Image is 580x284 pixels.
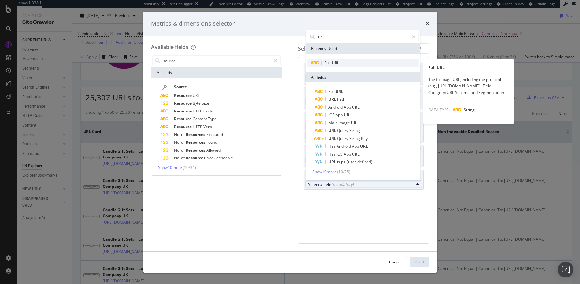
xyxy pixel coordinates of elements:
div: Recently Used [306,43,420,54]
span: Android [337,143,352,149]
span: Found [206,140,217,145]
div: The full page URL, including the protocol (e.g., [URL][DOMAIN_NAME]). Field Category: URL Scheme ... [423,76,514,96]
div: modal [143,12,437,273]
span: Resource [174,93,193,98]
span: Cacheable [214,155,233,161]
span: URL [328,97,337,102]
span: p+ [341,159,347,165]
span: No. [174,140,181,145]
span: Resource [174,100,193,106]
div: (mandatory) [331,182,354,187]
span: URL [193,93,200,98]
div: All fields [306,72,420,82]
div: Non-Indexable Main ReasontimesOn Current Crawl [304,63,424,84]
div: pagetypetimesOn Current Crawl [304,87,424,109]
span: (user-defined) [347,159,372,165]
span: Executed [206,132,223,137]
div: SourcetimesSelect a field(mandatory)Recently UsedFull URL Full URLThe full page URL, including th... [304,170,424,190]
span: Type [208,116,217,122]
div: Select a field [308,182,414,187]
span: Query [337,128,349,133]
div: Available fields [151,43,188,51]
span: Resources [186,132,206,137]
span: Query [337,136,349,141]
span: App [344,151,352,157]
div: All fields [151,67,282,78]
span: URL [351,120,359,126]
span: Main [328,120,338,126]
span: URL [352,104,360,110]
span: Full [324,60,332,66]
button: Build [410,257,429,267]
div: Selected fields [298,45,334,52]
span: URL [352,151,360,157]
span: Code [203,108,213,114]
span: No. [174,132,181,137]
span: of [181,140,186,145]
span: Allowed [206,147,221,153]
span: Size [202,100,209,106]
div: Metrics & dimensions selector [151,20,235,28]
div: times [425,20,429,28]
span: Path [337,97,345,102]
span: HTTP [193,124,203,129]
span: DATA TYPE: [428,107,450,112]
div: No. of VisitstimesOn Current CrawlOrganicFrom All Organic SourcesFrom All Devices [304,112,424,142]
div: Open Intercom Messenger [558,262,573,277]
span: App [352,143,360,149]
div: Non-Indexable Detailed ReasontimesOn Current Crawl [304,145,424,167]
span: Android [328,104,344,110]
span: URL [360,143,368,149]
span: Resource [174,108,193,114]
span: URL [328,128,337,133]
span: of [181,155,186,161]
span: Not [206,155,214,161]
span: Show 10 more [158,165,182,170]
div: Build [415,259,424,265]
div: Full URL [423,65,514,71]
span: No. [174,155,181,161]
button: Cancel [384,257,407,267]
span: App [344,104,352,110]
span: String [349,136,361,141]
span: Resource [174,116,193,122]
span: of [181,147,186,153]
input: Search by field name [317,32,409,42]
span: Resources [186,140,206,145]
input: Search by field name [163,56,271,66]
span: HTTP [193,108,203,114]
span: ( 10 / 75 ) [337,169,350,174]
span: Resources [186,155,206,161]
span: Content [193,116,208,122]
span: URL [336,89,343,94]
span: URL [328,159,337,165]
span: Has [328,151,337,157]
span: Keys [361,136,369,141]
span: Resource [174,124,193,129]
span: No. [174,147,181,153]
span: Byte [193,100,202,106]
div: Cancel [389,259,401,265]
span: Verb [203,124,212,129]
span: Resources [186,147,206,153]
span: Has [328,143,337,149]
span: of [181,132,186,137]
span: App [336,112,344,118]
span: URL [344,112,352,118]
span: URL [328,136,337,141]
span: Show 10 more [312,169,337,174]
span: Full [328,89,336,94]
span: String [349,128,360,133]
span: is [337,159,341,165]
span: Image [338,120,351,126]
span: ( 10 / 34 ) [183,165,196,170]
span: URL [332,60,339,66]
button: Select a field(mandatory) [305,180,422,188]
span: iOS [328,112,336,118]
span: Source [174,84,187,90]
span: iOS [337,151,344,157]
